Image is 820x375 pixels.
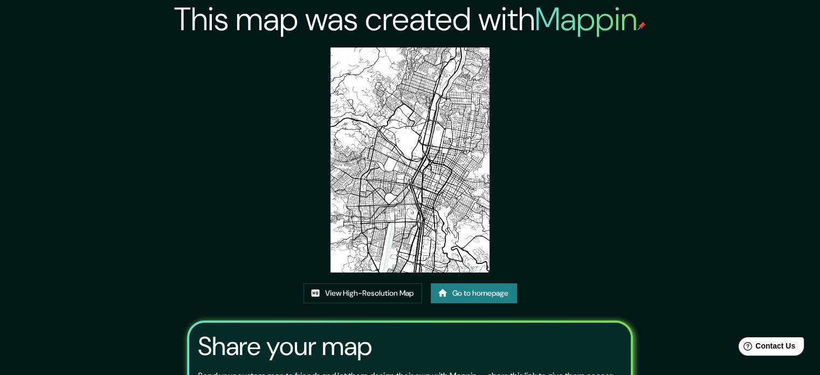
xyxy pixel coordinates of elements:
img: mappin-pin [637,22,646,30]
img: created-map [330,47,490,272]
a: Go to homepage [431,283,517,303]
a: View High-Resolution Map [304,283,422,303]
h3: Share your map [198,331,372,362]
iframe: Help widget launcher [724,333,808,363]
